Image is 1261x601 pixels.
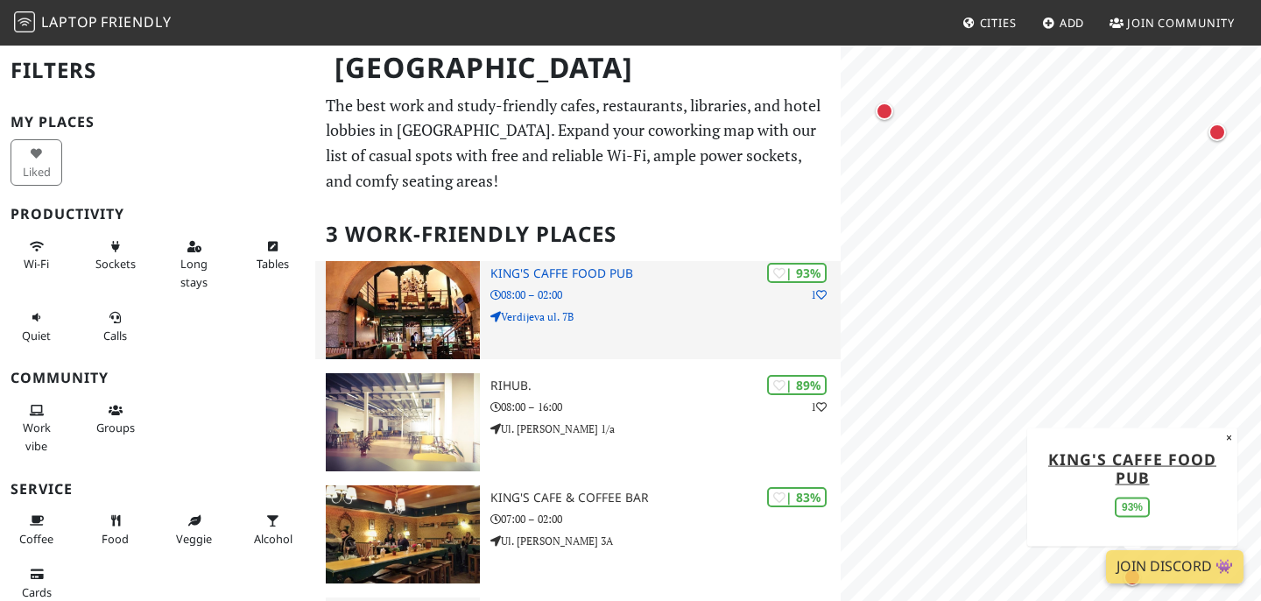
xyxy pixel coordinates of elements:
p: Ul. [PERSON_NAME] 1/a [490,421,841,437]
span: Work-friendly tables [257,256,289,272]
span: Veggie [176,531,212,547]
p: The best work and study-friendly cafes, restaurants, libraries, and hotel lobbies in [GEOGRAPHIC_... [326,93,830,194]
a: Add [1035,7,1092,39]
a: Join Community [1102,7,1242,39]
img: LaptopFriendly [14,11,35,32]
h2: 3 Work-Friendly Places [326,208,830,261]
button: Alcohol [247,506,299,553]
span: Food [102,531,129,547]
span: Friendly [101,12,171,32]
button: Sockets [89,232,141,279]
p: 1 [811,286,827,303]
span: People working [23,420,51,453]
a: RiHub. | 89% 1 RiHub. 08:00 – 16:00 Ul. [PERSON_NAME] 1/a [315,373,841,471]
span: Alcohol [254,531,292,547]
img: King's Cafe & Coffee Bar [326,485,480,583]
span: Join Community [1127,15,1235,31]
span: Group tables [96,420,135,435]
h3: Community [11,370,305,386]
span: Cities [980,15,1017,31]
button: Quiet [11,303,62,350]
span: Laptop [41,12,98,32]
h3: King's Caffe Food Pub [490,266,841,281]
img: King's Caffe Food Pub [326,261,480,359]
p: 08:00 – 02:00 [490,286,841,303]
h3: My Places [11,114,305,131]
a: Cities [955,7,1024,39]
p: Verdijeva ul. 7B [490,308,841,325]
p: 08:00 – 16:00 [490,399,841,415]
img: RiHub. [326,373,480,471]
button: Groups [89,396,141,442]
span: Video/audio calls [103,328,127,343]
a: LaptopFriendly LaptopFriendly [14,8,172,39]
div: Map marker [872,99,897,124]
button: Long stays [168,232,220,296]
button: Coffee [11,506,62,553]
div: | 83% [767,487,827,507]
h3: Service [11,481,305,498]
div: | 89% [767,375,827,395]
h1: [GEOGRAPHIC_DATA] [321,44,837,92]
button: Food [89,506,141,553]
button: Tables [247,232,299,279]
span: Add [1060,15,1085,31]
div: | 93% [767,263,827,283]
span: Credit cards [22,584,52,600]
button: Wi-Fi [11,232,62,279]
span: Quiet [22,328,51,343]
span: Long stays [180,256,208,289]
span: Power sockets [95,256,136,272]
a: King's Caffe Food Pub [1048,448,1216,487]
a: King's Cafe & Coffee Bar | 83% King's Cafe & Coffee Bar 07:00 – 02:00 Ul. [PERSON_NAME] 3A [315,485,841,583]
h3: Productivity [11,206,305,223]
span: Stable Wi-Fi [24,256,49,272]
p: Ul. [PERSON_NAME] 3A [490,533,841,549]
button: Veggie [168,506,220,553]
div: Map marker [1205,120,1229,145]
p: 1 [811,399,827,415]
h2: Filters [11,44,305,97]
button: Close popup [1221,428,1237,447]
span: Coffee [19,531,53,547]
button: Calls [89,303,141,350]
h3: RiHub. [490,378,841,393]
a: King's Caffe Food Pub | 93% 1 King's Caffe Food Pub 08:00 – 02:00 Verdijeva ul. 7B [315,261,841,359]
h3: King's Cafe & Coffee Bar [490,491,841,506]
p: 07:00 – 02:00 [490,511,841,527]
button: Work vibe [11,396,62,460]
